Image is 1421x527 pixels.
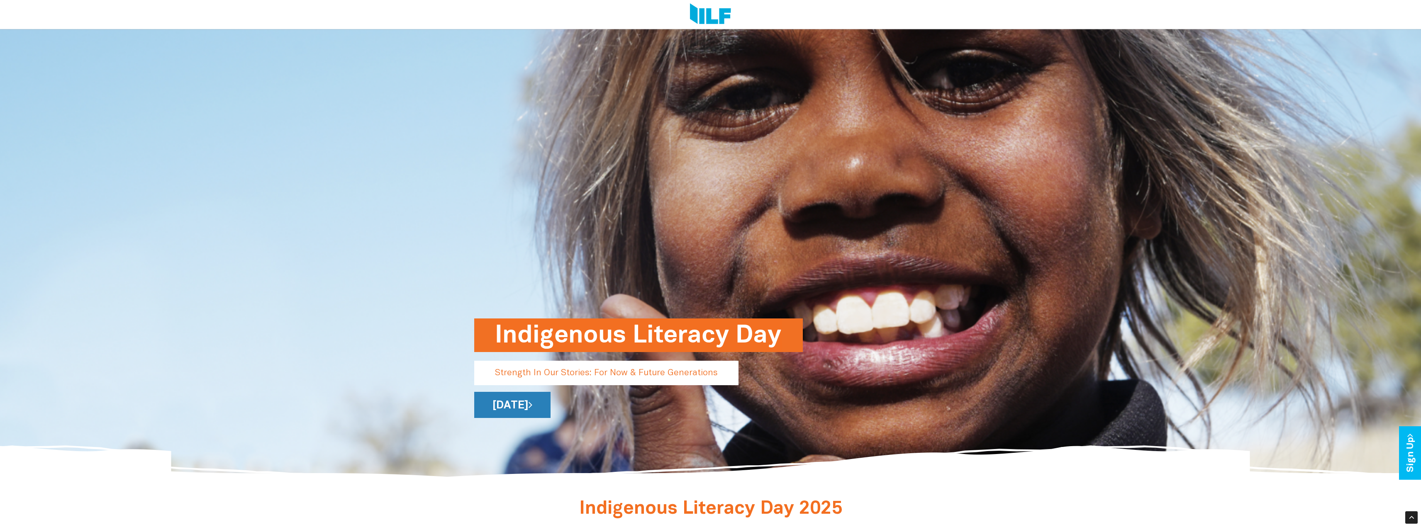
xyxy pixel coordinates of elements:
img: Logo [690,3,731,26]
p: Strength In Our Stories: For Now & Future Generations [474,361,739,385]
h1: Indigenous Literacy Day [495,318,782,352]
a: [DATE] [474,392,551,418]
div: Scroll Back to Top [1405,511,1418,524]
span: Indigenous Literacy Day 2025 [579,500,842,517]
